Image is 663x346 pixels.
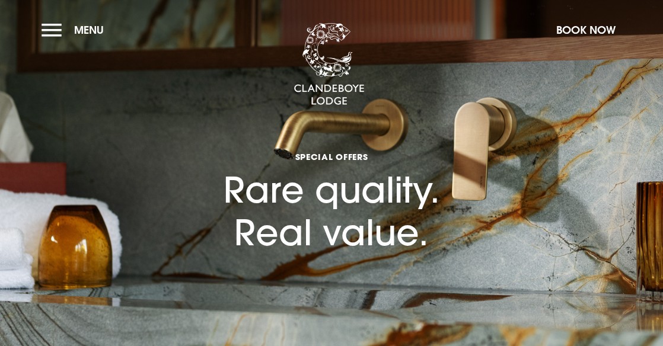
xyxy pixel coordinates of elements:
button: Menu [42,17,110,43]
span: Menu [74,23,104,37]
h1: Rare quality. Real value. [224,108,440,254]
span: Special Offers [224,151,440,162]
img: Clandeboye Lodge [294,23,365,106]
button: Book Now [550,17,621,43]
